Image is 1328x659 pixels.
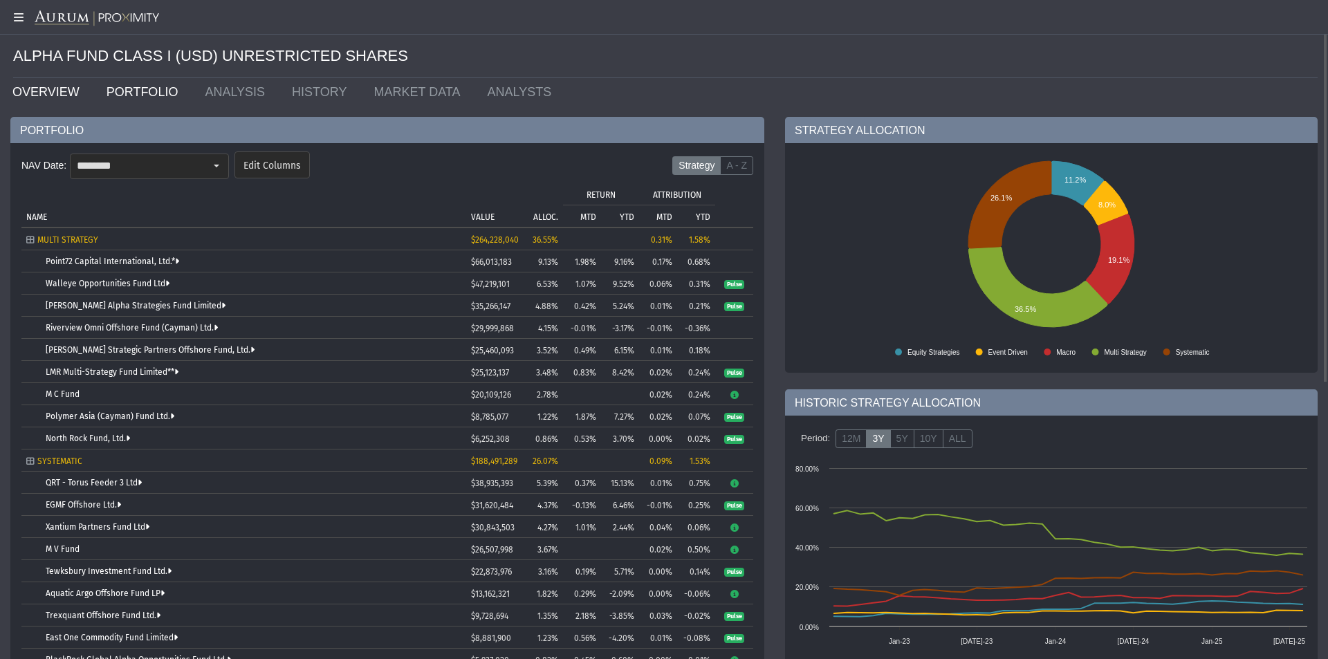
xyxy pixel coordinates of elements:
[1176,349,1210,356] text: Systematic
[677,604,715,626] td: -0.02%
[563,494,601,516] td: -0.13%
[537,279,558,289] span: 6.53%
[563,626,601,649] td: 0.56%
[677,272,715,295] td: 0.31%
[1015,305,1036,313] text: 36.5%
[677,626,715,649] td: -0.08%
[518,183,563,227] td: Column ALLOC.
[639,538,677,560] td: 0.02%
[46,544,80,554] a: M V Fund
[46,633,178,642] a: East One Commodity Fund Limited
[471,434,510,444] span: $6,252,308
[10,117,764,143] div: PORTFOLIO
[795,544,819,552] text: 40.00%
[46,478,142,488] a: QRT - Torus Feeder 3 Ltd
[35,10,159,27] img: Aurum-Proximity%20white.svg
[563,472,601,494] td: 0.37%
[724,501,744,511] span: Pulse
[46,257,179,266] a: Point72 Capital International, Ltd.*
[537,479,558,488] span: 5.39%
[563,205,601,227] td: Column MTD
[890,429,914,449] label: 5Y
[563,405,601,427] td: 1.87%
[639,383,677,405] td: 0.02%
[696,212,710,222] p: YTD
[677,361,715,383] td: 0.24%
[471,501,513,510] span: $31,620,484
[1201,638,1223,645] text: Jan-25
[644,235,672,245] div: 0.31%
[21,154,70,178] div: NAV Date:
[677,538,715,560] td: 0.50%
[1098,201,1116,209] text: 8.0%
[724,413,744,423] span: Pulse
[563,295,601,317] td: 0.42%
[601,626,639,649] td: -4.20%
[988,349,1028,356] text: Event Driven
[682,235,710,245] div: 1.58%
[677,317,715,339] td: -0.36%
[2,78,96,106] a: OVERVIEW
[537,523,558,532] span: 4.27%
[1056,349,1076,356] text: Macro
[724,566,744,576] a: Pulse
[672,156,721,176] label: Strategy
[677,516,715,538] td: 0.06%
[639,339,677,361] td: 0.01%
[724,611,744,620] a: Pulse
[724,435,744,445] span: Pulse
[677,560,715,582] td: 0.14%
[1064,176,1086,184] text: 11.2%
[471,212,495,222] p: VALUE
[715,183,753,227] td: Column
[795,584,819,591] text: 20.00%
[601,295,639,317] td: 5.24%
[535,301,558,311] span: 4.88%
[533,235,558,245] span: 36.55%
[724,302,744,312] span: Pulse
[677,250,715,272] td: 0.68%
[620,212,634,222] p: YTD
[601,604,639,626] td: -3.85%
[724,500,744,510] a: Pulse
[537,501,558,510] span: 4.37%
[639,295,677,317] td: 0.01%
[243,160,301,172] span: Edit Columns
[677,405,715,427] td: 0.07%
[471,390,511,400] span: $20,109,126
[537,346,558,355] span: 3.52%
[1045,638,1067,645] text: Jan-24
[601,560,639,582] td: 5.71%
[580,212,596,222] p: MTD
[889,638,910,645] text: Jan-23
[639,560,677,582] td: 0.00%
[601,494,639,516] td: 6.46%
[563,560,601,582] td: 0.19%
[13,35,1318,78] div: ALPHA FUND CLASS I (USD) UNRESTRICTED SHARES
[471,523,515,532] span: $30,843,503
[535,434,558,444] span: 0.86%
[537,611,558,621] span: 1.35%
[536,368,558,378] span: 3.48%
[724,280,744,290] span: Pulse
[990,194,1012,202] text: 26.1%
[639,582,677,604] td: 0.00%
[795,427,836,450] div: Period:
[785,389,1318,416] div: HISTORIC STRATEGY ALLOCATION
[800,624,819,631] text: 0.00%
[471,279,510,289] span: $47,219,101
[677,494,715,516] td: 0.25%
[21,183,466,227] td: Column NAME
[866,429,890,449] label: 3Y
[795,465,819,473] text: 80.00%
[677,383,715,405] td: 0.24%
[795,505,819,512] text: 60.00%
[724,279,744,288] a: Pulse
[563,582,601,604] td: 0.29%
[677,427,715,449] td: 0.02%
[471,301,510,311] span: $35,266,147
[537,589,558,599] span: 1.82%
[46,611,160,620] a: Trexquant Offshore Fund Ltd.
[639,361,677,383] td: 0.02%
[724,568,744,577] span: Pulse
